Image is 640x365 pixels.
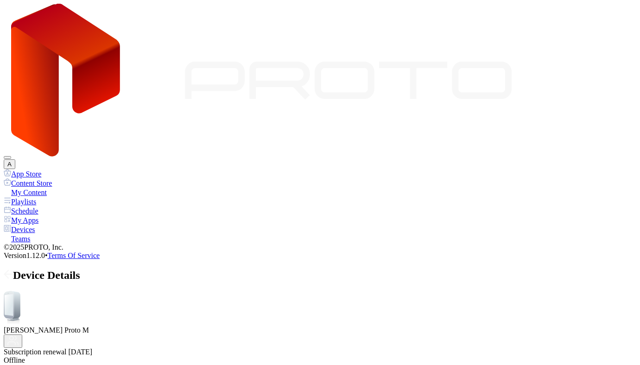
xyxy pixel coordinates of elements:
a: My Content [4,188,636,197]
span: Device Details [13,269,80,281]
div: [PERSON_NAME] Proto M [4,326,636,334]
div: © 2025 PROTO, Inc. [4,243,636,252]
div: Offline [4,356,636,365]
a: Content Store [4,178,636,188]
div: Subscription renewal [DATE] [4,348,636,356]
span: Version 1.12.0 • [4,252,48,259]
a: Teams [4,234,636,243]
a: Schedule [4,206,636,215]
button: A [4,159,15,169]
a: Terms Of Service [48,252,100,259]
a: Devices [4,225,636,234]
a: My Apps [4,215,636,225]
a: Playlists [4,197,636,206]
a: App Store [4,169,636,178]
